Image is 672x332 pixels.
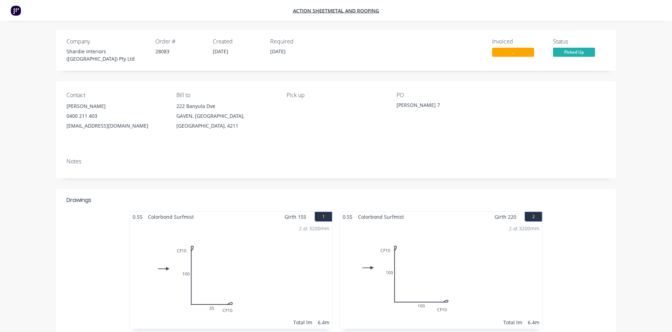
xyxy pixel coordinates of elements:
[66,111,165,121] div: 0400 211 403
[176,92,275,99] div: Bill to
[155,38,204,45] div: Order #
[270,48,286,55] span: [DATE]
[299,225,329,232] div: 2 at 3200mm
[66,101,165,131] div: [PERSON_NAME]0400 211 403[EMAIL_ADDRESS][DOMAIN_NAME]
[66,48,147,62] div: Shardie Interiors ([GEOGRAPHIC_DATA]) Pty Ltd
[130,222,332,329] div: 0CF10100CF10352 at 3200mmTotal lm6.4m
[397,92,495,99] div: PO
[66,38,147,45] div: Company
[66,101,165,111] div: [PERSON_NAME]
[492,38,545,45] div: Invoiced
[528,319,539,326] div: 6.4m
[553,48,595,56] span: Picked Up
[176,101,275,131] div: 222 Banyula DveGAVEN, [GEOGRAPHIC_DATA], [GEOGRAPHIC_DATA], 4211
[340,212,355,222] span: 0.55
[213,48,228,55] span: [DATE]
[293,7,379,14] a: Action Sheetmetal and Roofing
[176,111,275,131] div: GAVEN, [GEOGRAPHIC_DATA], [GEOGRAPHIC_DATA], 4211
[495,212,516,222] span: Girth 220
[318,319,329,326] div: 6.4m
[66,196,91,204] div: Drawings
[155,48,204,55] div: 28083
[397,101,484,111] div: [PERSON_NAME] 7
[270,38,319,45] div: Required
[285,212,306,222] span: Girth 155
[355,212,407,222] span: Colorbond Surfmist
[66,92,165,99] div: Contact
[525,212,542,222] button: 2
[509,225,539,232] div: 2 at 3200mm
[553,38,605,45] div: Status
[503,319,522,326] div: Total lm
[66,121,165,131] div: [EMAIL_ADDRESS][DOMAIN_NAME]
[315,212,332,222] button: 1
[145,212,197,222] span: Colorbond Surfmist
[10,5,21,16] img: Factory
[176,101,275,111] div: 222 Banyula Dve
[287,92,385,99] div: Pick up
[492,48,534,56] span: ...
[130,212,145,222] span: 0.55
[340,222,542,329] div: 0CF10100CF101002 at 3200mmTotal lm6.4m
[213,38,262,45] div: Created
[293,319,312,326] div: Total lm
[66,158,605,165] div: Notes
